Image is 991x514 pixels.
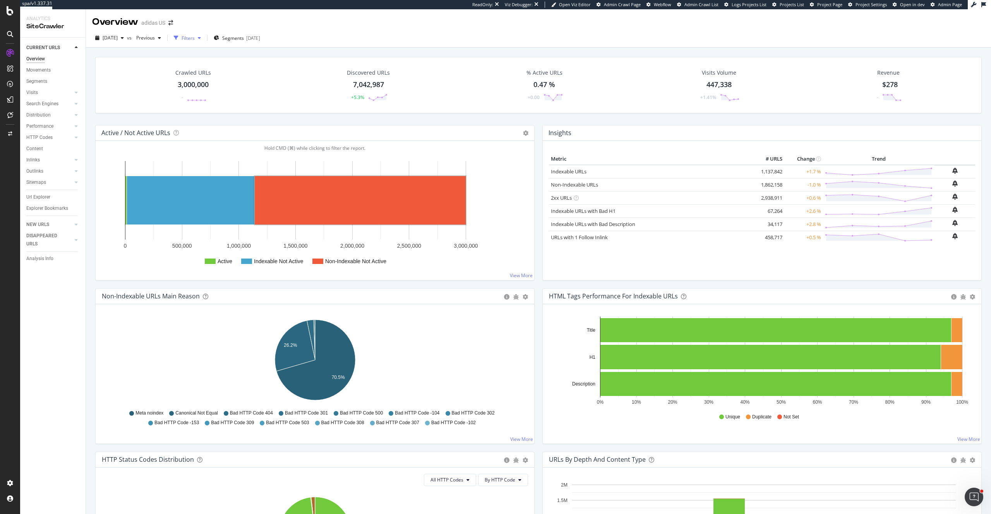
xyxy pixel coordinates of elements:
a: DISAPPEARED URLS [26,232,72,248]
text: Description [572,381,595,387]
i: Options [523,130,528,136]
text: Non-Indexable Not Active [325,258,386,264]
a: Non-Indexable URLs [551,181,598,188]
div: adidas US [141,19,165,27]
div: HTTP Codes [26,134,53,142]
span: Bad HTTP Code 308 [321,420,364,426]
td: 34,117 [753,218,784,231]
text: 1.5M [557,498,568,503]
text: 3,000,000 [454,243,478,249]
span: Bad HTTP Code -102 [431,420,476,426]
a: Sitemaps [26,178,72,187]
span: Bad HTTP Code 302 [452,410,495,416]
div: +1.41% [700,94,716,101]
div: 447,338 [706,80,732,90]
td: -1.0 % [784,178,823,191]
span: Admin Crawl List [684,2,718,7]
a: Project Page [810,2,842,8]
div: Analytics [26,15,79,22]
a: Project Settings [848,2,887,8]
td: +0.5 % [784,231,823,244]
text: H1 [590,355,596,360]
text: 0 [124,243,127,249]
text: 0% [597,399,604,405]
div: Movements [26,66,51,74]
button: All HTTP Codes [424,474,476,486]
div: bug [960,457,966,463]
div: Outlinks [26,167,43,175]
span: Bad HTTP Code -104 [395,410,439,416]
a: Explorer Bookmarks [26,204,80,212]
a: CURRENT URLS [26,44,72,52]
a: Open in dev [893,2,925,8]
text: 100% [956,399,968,405]
a: Search Engines [26,100,72,108]
a: Visits [26,89,72,97]
text: 60% [813,399,822,405]
text: 70% [849,399,858,405]
div: circle-info [504,294,509,300]
span: $278 [882,80,898,89]
a: Admin Crawl List [677,2,718,8]
div: bell-plus [952,194,958,200]
div: bug [513,457,519,463]
span: Duplicate [752,414,772,420]
a: Distribution [26,111,72,119]
div: Visits Volume [702,69,736,77]
span: Revenue [877,69,900,77]
div: bug [513,294,519,300]
button: Previous [133,32,164,44]
div: bell-plus [952,220,958,226]
a: Performance [26,122,72,130]
text: 90% [921,399,931,405]
div: Overview [26,55,45,63]
div: Non-Indexable URLs Main Reason [102,292,200,300]
a: Outlinks [26,167,72,175]
div: Overview [92,15,138,29]
div: - [877,94,878,101]
a: Indexable URLs with Bad H1 [551,207,616,214]
a: 2xx URLs [551,194,572,201]
text: 70.5% [332,375,345,380]
span: Projects List [780,2,804,7]
text: 10% [632,399,641,405]
div: Segments [26,77,47,86]
div: A chart. [102,153,528,274]
div: CURRENT URLS [26,44,60,52]
text: 26.2% [284,343,297,348]
a: Open Viz Editor [551,2,591,8]
text: 2,500,000 [397,243,421,249]
th: Metric [549,153,753,165]
text: 40% [740,399,749,405]
div: Performance [26,122,53,130]
th: Trend [823,153,934,165]
div: HTTP Status Codes Distribution [102,456,194,463]
span: Bad HTTP Code 301 [285,410,328,416]
td: +2.6 % [784,204,823,218]
a: URLs with 1 Follow Inlink [551,234,608,241]
a: Logs Projects List [724,2,766,8]
a: NEW URLS [26,221,72,229]
div: bug [960,294,966,300]
td: 1,862,158 [753,178,784,191]
button: Segments[DATE] [211,32,263,44]
div: URLs by Depth and Content Type [549,456,646,463]
span: Meta noindex [135,410,163,416]
div: gear [970,457,975,463]
div: 0.47 % [533,80,555,90]
div: arrow-right-arrow-left [168,20,173,26]
td: +1.7 % [784,165,823,178]
text: 1,500,000 [283,243,307,249]
text: 500,000 [172,243,192,249]
span: Open in dev [900,2,925,7]
a: View More [957,436,980,442]
span: Bad HTTP Code 309 [211,420,254,426]
text: 20% [668,399,677,405]
text: 80% [885,399,894,405]
span: Previous [133,34,155,41]
button: Filters [171,32,204,44]
div: Viz Debugger: [505,2,533,8]
div: gear [970,294,975,300]
a: Inlinks [26,156,72,164]
div: circle-info [951,457,957,463]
